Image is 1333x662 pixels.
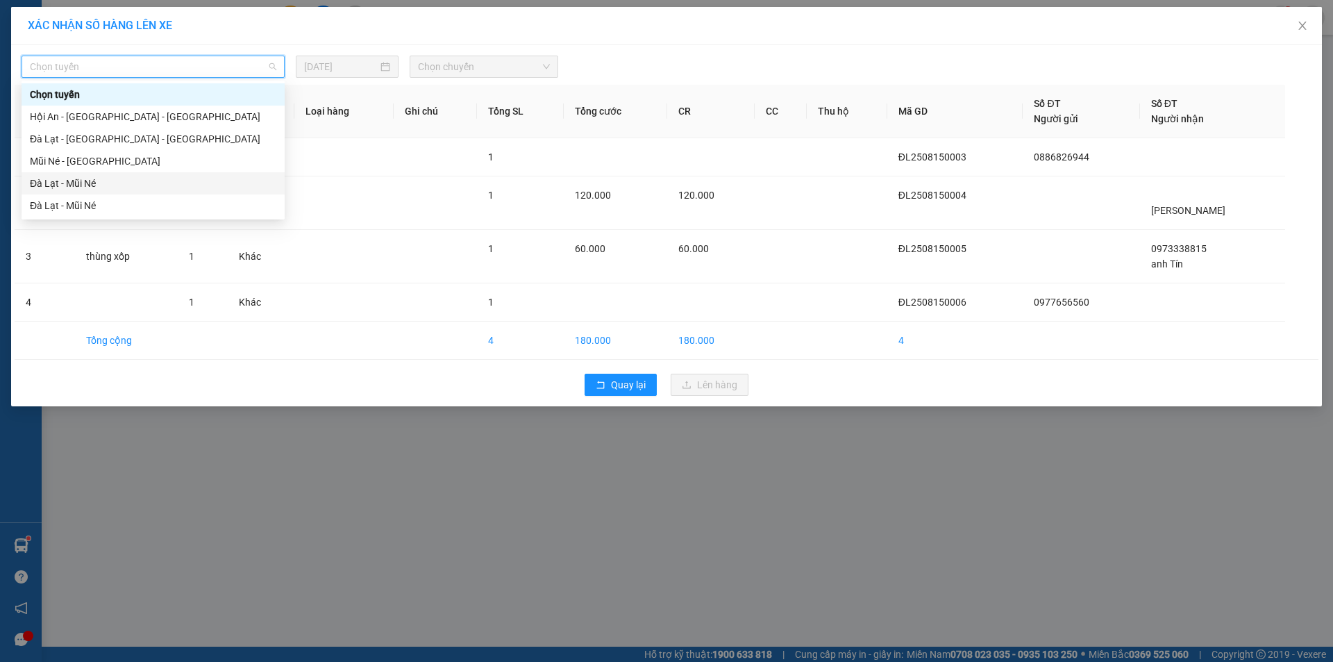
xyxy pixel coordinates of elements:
[1034,297,1089,308] span: 0977656560
[28,19,172,32] span: XÁC NHẬN SỐ HÀNG LÊN XE
[1151,243,1207,254] span: 0973338815
[228,230,294,283] td: Khác
[596,380,605,391] span: rollback
[564,85,667,138] th: Tổng cước
[678,243,709,254] span: 60.000
[162,12,274,43] div: [PERSON_NAME]
[887,85,1023,138] th: Mã GD
[887,322,1023,360] td: 4
[15,138,75,176] td: 1
[30,198,276,213] div: Đà Lạt - Mũi Né
[228,283,294,322] td: Khác
[678,190,714,201] span: 120.000
[12,12,153,43] div: [GEOGRAPHIC_DATA]
[667,322,755,360] td: 180.000
[394,85,477,138] th: Ghi chú
[22,106,285,128] div: Hội An - Nha Trang - Đà Lạt
[22,150,285,172] div: Mũi Né - Đà Lạt
[30,87,276,102] div: Chọn tuyến
[22,195,285,217] div: Đà Lạt - Mũi Né
[898,190,966,201] span: ĐL2508150004
[15,230,75,283] td: 3
[10,89,76,104] span: CƯỚC RỒI :
[189,251,194,262] span: 1
[667,85,755,138] th: CR
[488,151,494,163] span: 1
[1034,113,1078,124] span: Người gửi
[162,12,196,26] span: Nhận:
[477,85,564,138] th: Tổng SL
[15,176,75,230] td: 2
[611,377,646,392] span: Quay lại
[1283,7,1322,46] button: Close
[15,283,75,322] td: 4
[898,297,966,308] span: ĐL2508150006
[15,85,75,138] th: STT
[488,190,494,201] span: 1
[575,190,611,201] span: 120.000
[1034,98,1060,109] span: Số ĐT
[22,83,285,106] div: Chọn tuyến
[671,374,748,396] button: uploadLên hàng
[30,131,276,147] div: Đà Lạt - [GEOGRAPHIC_DATA] - [GEOGRAPHIC_DATA]
[189,297,194,308] span: 1
[575,243,605,254] span: 60.000
[304,59,378,74] input: 15/08/2025
[30,176,276,191] div: Đà Lạt - Mũi Né
[22,172,285,195] div: Đà Lạt - Mũi Né
[22,128,285,150] div: Đà Lạt - Nha Trang - Hội An
[477,322,564,360] td: 4
[75,230,177,283] td: thùng xốp
[294,85,394,138] th: Loại hàng
[488,297,494,308] span: 1
[488,243,494,254] span: 1
[1034,151,1089,163] span: 0886826944
[1151,258,1183,270] span: anh Tín
[898,151,966,163] span: ĐL2508150003
[30,109,276,124] div: Hội An - [GEOGRAPHIC_DATA] - [GEOGRAPHIC_DATA]
[162,43,274,60] div: anh Tín
[30,56,276,77] span: Chọn tuyến
[807,85,887,138] th: Thu hộ
[1151,205,1225,216] span: [PERSON_NAME]
[1151,113,1204,124] span: Người nhận
[1151,98,1177,109] span: Số ĐT
[1297,20,1308,31] span: close
[75,322,177,360] td: Tổng cộng
[10,88,155,104] div: 60.000
[755,85,807,138] th: CC
[12,12,33,26] span: Gửi:
[418,56,550,77] span: Chọn chuyến
[30,154,276,169] div: Mũi Né - [GEOGRAPHIC_DATA]
[585,374,657,396] button: rollbackQuay lại
[162,60,274,79] div: 0973338815
[564,322,667,360] td: 180.000
[898,243,966,254] span: ĐL2508150005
